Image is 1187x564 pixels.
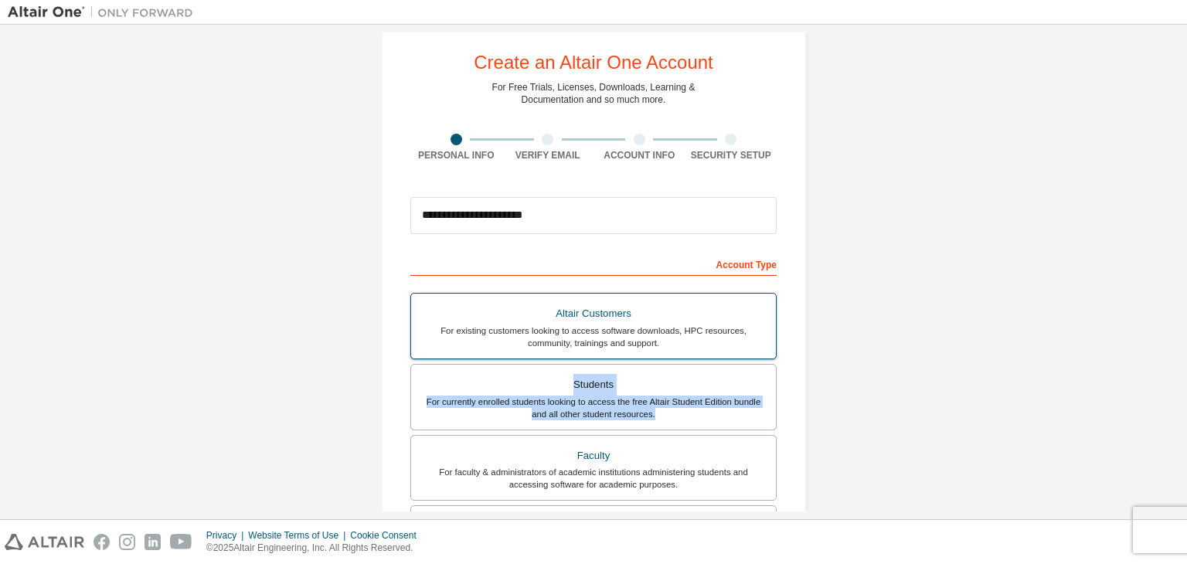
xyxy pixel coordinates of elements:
div: For Free Trials, Licenses, Downloads, Learning & Documentation and so much more. [492,81,696,106]
div: Account Type [410,251,777,276]
div: Faculty [420,445,767,467]
div: For existing customers looking to access software downloads, HPC resources, community, trainings ... [420,324,767,349]
div: Account Info [593,149,685,161]
img: facebook.svg [94,534,110,550]
img: linkedin.svg [145,534,161,550]
div: Privacy [206,529,248,542]
img: altair_logo.svg [5,534,84,550]
div: Altair Customers [420,303,767,324]
div: Verify Email [502,149,594,161]
img: youtube.svg [170,534,192,550]
img: Altair One [8,5,201,20]
div: For currently enrolled students looking to access the free Altair Student Edition bundle and all ... [420,396,767,420]
p: © 2025 Altair Engineering, Inc. All Rights Reserved. [206,542,426,555]
div: Students [420,374,767,396]
div: Cookie Consent [350,529,425,542]
img: instagram.svg [119,534,135,550]
div: For faculty & administrators of academic institutions administering students and accessing softwa... [420,466,767,491]
div: Create an Altair One Account [474,53,713,72]
div: Personal Info [410,149,502,161]
div: Website Terms of Use [248,529,350,542]
div: Security Setup [685,149,777,161]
